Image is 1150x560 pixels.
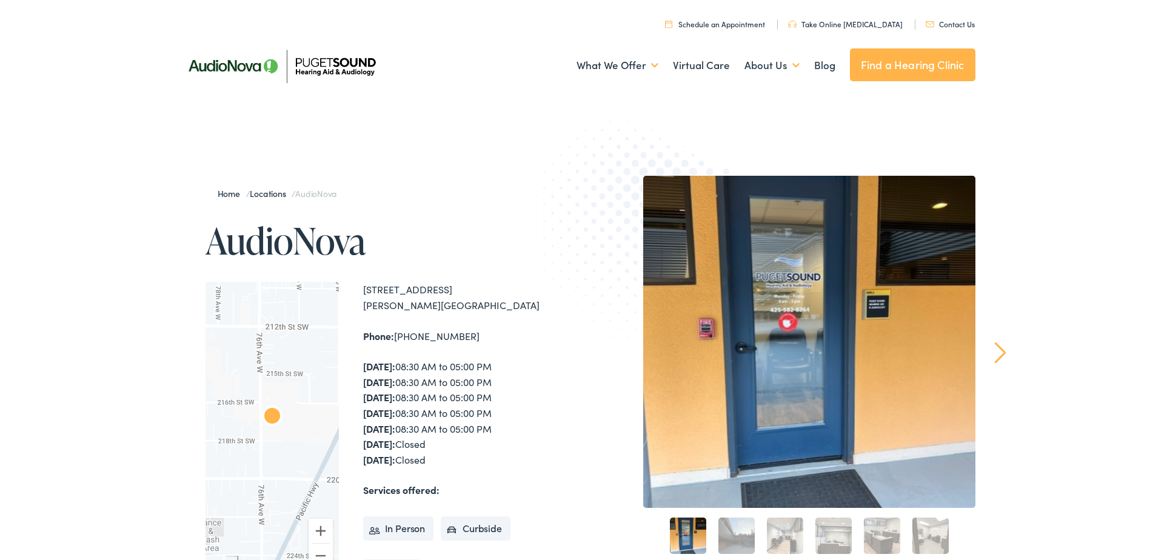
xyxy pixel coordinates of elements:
a: 3 [767,518,803,554]
strong: [DATE]: [363,375,395,388]
img: utility icon [926,21,934,27]
strong: [DATE]: [363,422,395,435]
strong: [DATE]: [363,390,395,404]
a: Home [218,187,246,199]
img: utility icon [788,21,797,28]
a: Virtual Care [673,43,730,88]
a: 5 [864,518,900,554]
a: 6 [912,518,949,554]
strong: Services offered: [363,483,440,496]
span: AudioNova [295,187,336,199]
strong: Phone: [363,329,394,342]
a: Contact Us [926,19,975,29]
a: 4 [815,518,852,554]
strong: [DATE]: [363,406,395,419]
a: Find a Hearing Clinic [850,48,975,81]
div: 08:30 AM to 05:00 PM 08:30 AM to 05:00 PM 08:30 AM to 05:00 PM 08:30 AM to 05:00 PM 08:30 AM to 0... [363,359,575,467]
div: [PHONE_NUMBER] [363,328,575,344]
div: AudioNova [258,403,287,432]
img: utility icon [665,20,672,28]
li: In Person [363,516,434,541]
a: What We Offer [577,43,658,88]
a: Schedule an Appointment [665,19,765,29]
div: [STREET_ADDRESS] [PERSON_NAME][GEOGRAPHIC_DATA] [363,282,575,313]
li: Curbside [441,516,510,541]
span: / / [218,187,337,199]
strong: [DATE]: [363,359,395,373]
h1: AudioNova [206,221,575,261]
strong: [DATE]: [363,453,395,466]
button: Zoom in [309,519,333,543]
a: 1 [670,518,706,554]
a: 2 [718,518,755,554]
a: Next [994,342,1006,364]
a: Locations [250,187,292,199]
a: Take Online [MEDICAL_DATA] [788,19,903,29]
a: About Us [744,43,800,88]
a: Blog [814,43,835,88]
strong: [DATE]: [363,437,395,450]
